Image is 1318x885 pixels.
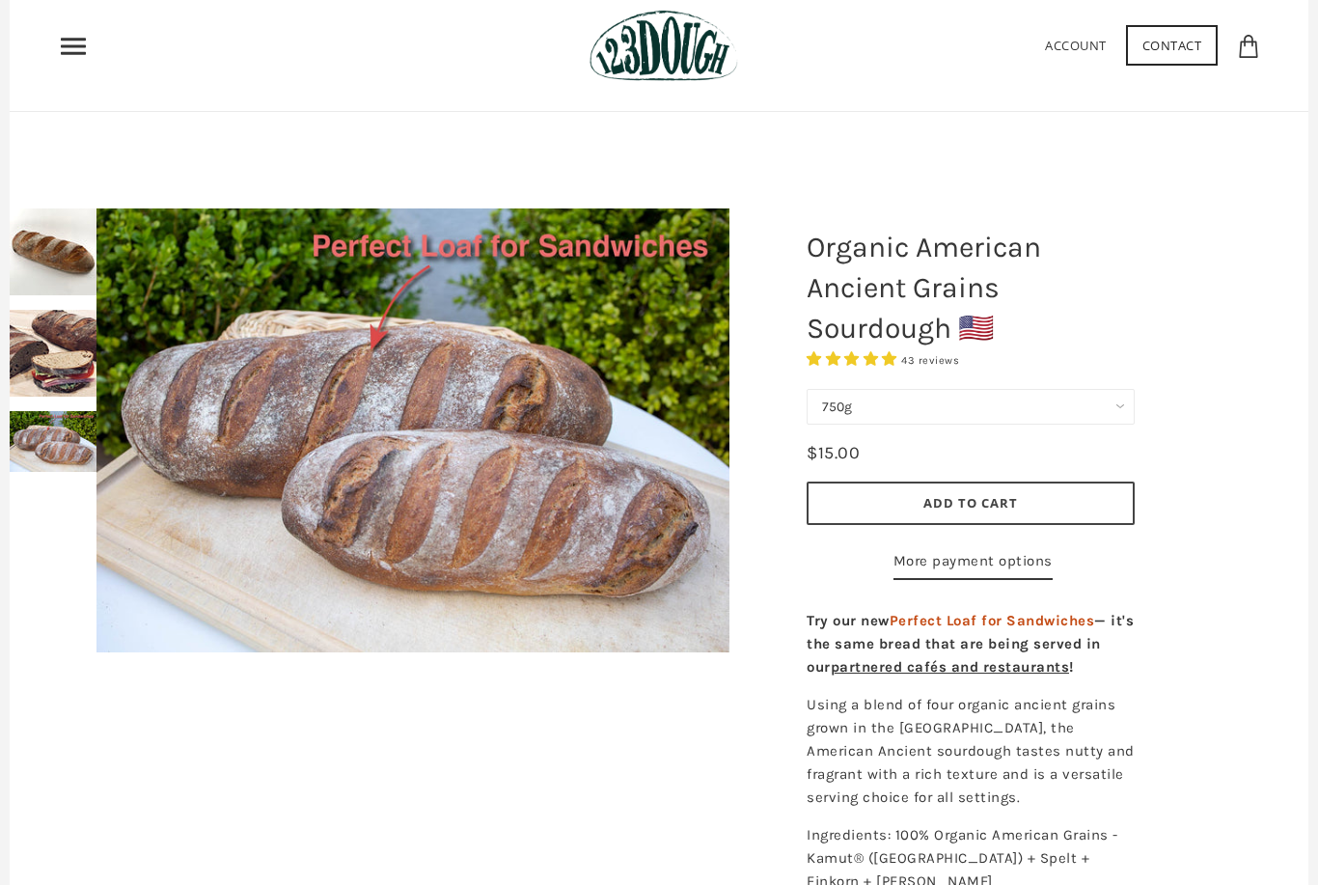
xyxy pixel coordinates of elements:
img: Organic American Ancient Grains Sourdough 🇺🇸 [10,310,96,397]
img: 123Dough Bakery [590,10,737,82]
span: 4.93 stars [807,350,901,368]
a: Account [1045,37,1107,54]
a: partnered cafés and restaurants [831,658,1070,676]
img: Organic American Ancient Grains Sourdough 🇺🇸 [10,208,96,295]
nav: Primary [58,31,89,62]
h1: Organic American Ancient Grains Sourdough 🇺🇸 [792,217,1149,358]
div: $15.00 [807,439,860,467]
img: Organic American Ancient Grains Sourdough 🇺🇸 [10,411,96,472]
a: More payment options [893,549,1053,580]
span: 43 reviews [901,354,959,367]
button: Add to Cart [807,482,1135,525]
span: Using a blend of four organic ancient grains grown in the [GEOGRAPHIC_DATA], the American Ancient... [807,696,1135,806]
span: Perfect Loaf for Sandwiches [890,612,1095,629]
a: Contact [1126,25,1219,66]
strong: Try our new — it's the same bread that are being served in our ! [807,612,1134,676]
img: Organic American Ancient Grains Sourdough 🇺🇸 [96,208,729,652]
span: Add to Cart [923,494,1018,512]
